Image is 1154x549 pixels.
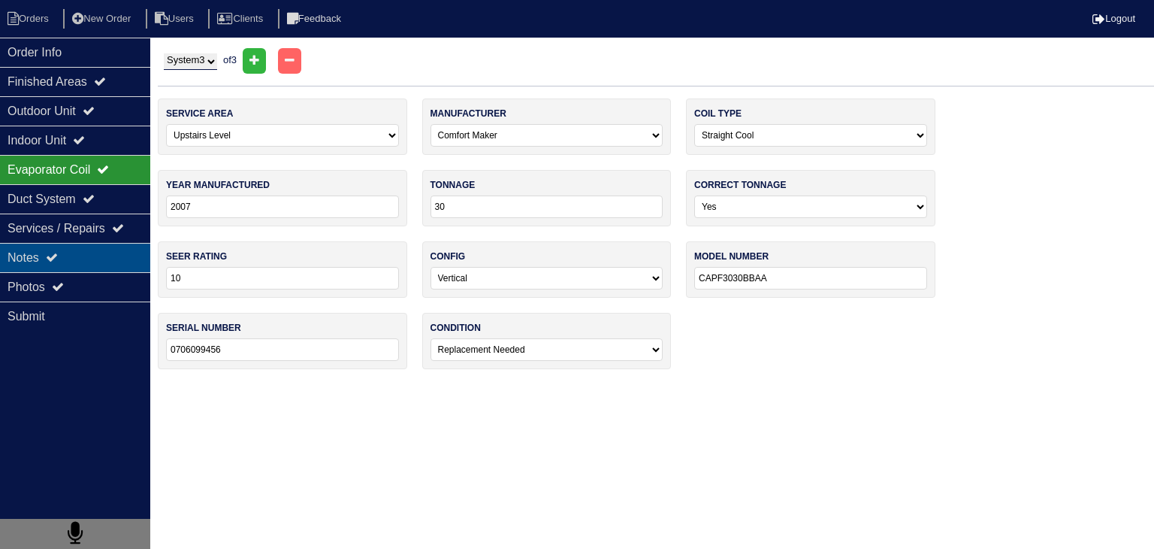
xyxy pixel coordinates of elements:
[278,9,353,29] li: Feedback
[430,107,506,120] label: manufacturer
[694,178,786,192] label: correct tonnage
[208,13,275,24] a: Clients
[430,250,466,263] label: config
[63,9,143,29] li: New Order
[146,13,206,24] a: Users
[694,250,769,263] label: model number
[158,48,1154,74] div: of 3
[694,107,742,120] label: coil type
[166,178,270,192] label: year manufactured
[430,178,476,192] label: tonnage
[146,9,206,29] li: Users
[166,107,233,120] label: service area
[430,321,481,335] label: condition
[208,9,275,29] li: Clients
[166,321,241,335] label: serial number
[166,250,227,263] label: seer rating
[1092,13,1135,24] a: Logout
[63,13,143,24] a: New Order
